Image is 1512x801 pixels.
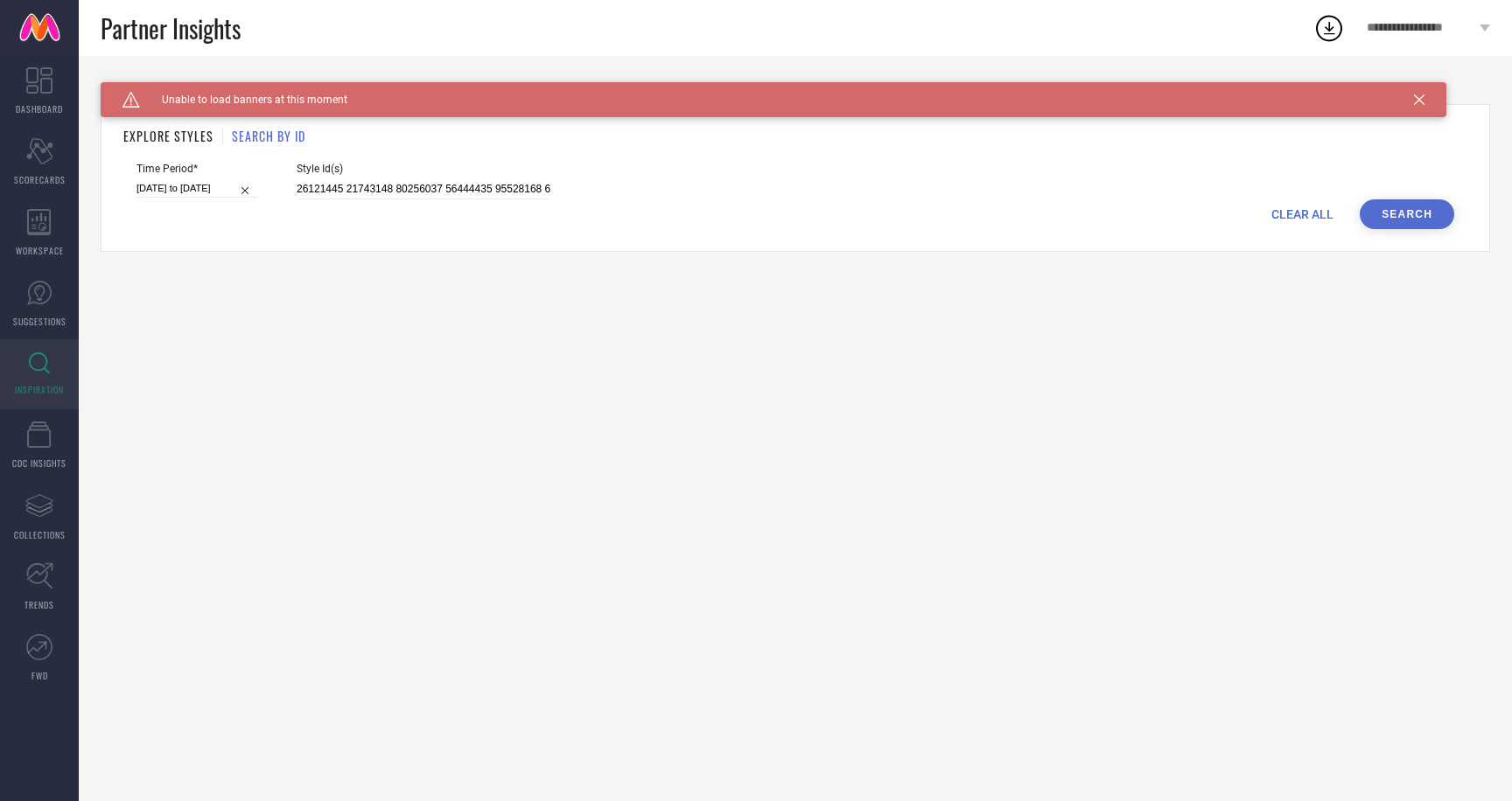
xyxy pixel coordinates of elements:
[24,598,54,611] span: TRENDS
[297,179,550,199] input: Enter comma separated style ids e.g. 12345, 67890
[16,244,64,257] span: WORKSPACE
[232,127,305,145] h1: SEARCH BY ID
[101,10,241,46] span: Partner Insights
[31,669,48,682] span: FWD
[14,173,66,186] span: SCORECARDS
[15,383,64,396] span: INSPIRATION
[12,456,66,470] span: CDC INSIGHTS
[13,315,66,328] span: SUGGESTIONS
[136,179,257,198] input: Select time period
[16,102,63,115] span: DASHBOARD
[1271,207,1333,221] span: CLEAR ALL
[123,127,213,145] h1: EXPLORE STYLES
[1313,12,1345,44] div: Open download list
[136,163,257,175] span: Time Period*
[101,82,1490,95] div: Back TO Dashboard
[1360,199,1454,229] button: Search
[14,528,66,541] span: COLLECTIONS
[140,94,347,106] span: Unable to load banners at this moment
[297,163,550,175] span: Style Id(s)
